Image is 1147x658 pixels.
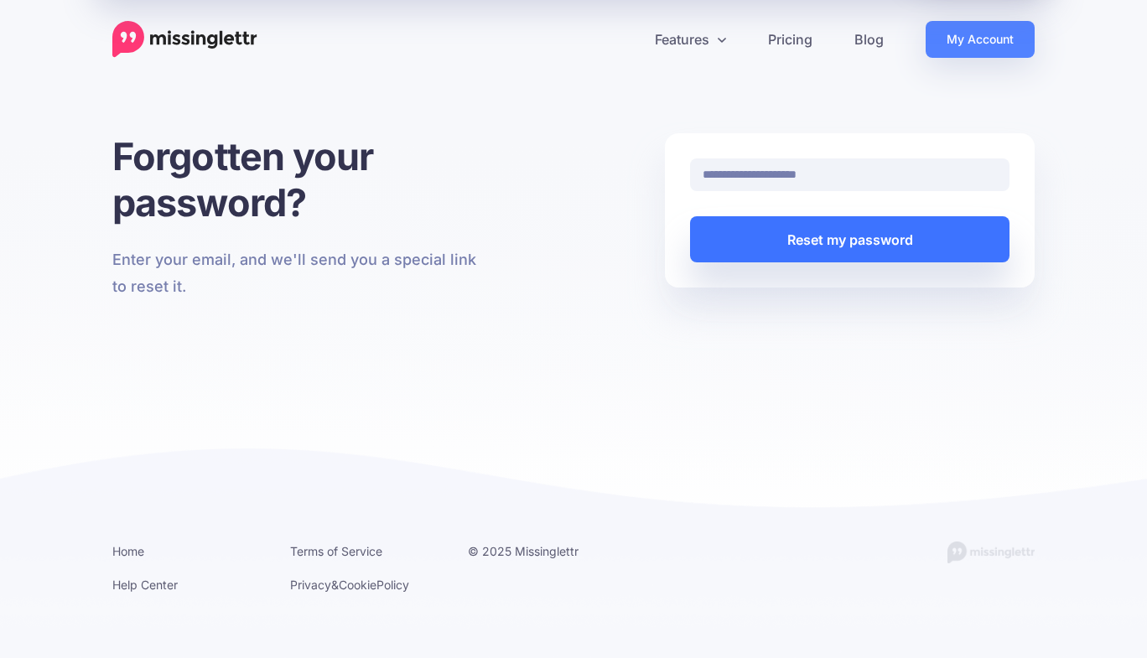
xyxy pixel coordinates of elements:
p: Enter your email, and we'll send you a special link to reset it. [112,246,482,300]
a: Privacy [290,578,331,592]
a: Terms of Service [290,544,382,558]
a: Home [112,544,144,558]
a: Blog [833,21,905,58]
a: Features [634,21,747,58]
button: Reset my password [690,216,1009,262]
li: & Policy [290,574,443,595]
li: © 2025 Missinglettr [468,541,620,562]
a: Cookie [339,578,376,592]
a: Help Center [112,578,178,592]
a: Pricing [747,21,833,58]
a: My Account [926,21,1035,58]
h1: Forgotten your password? [112,133,482,225]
